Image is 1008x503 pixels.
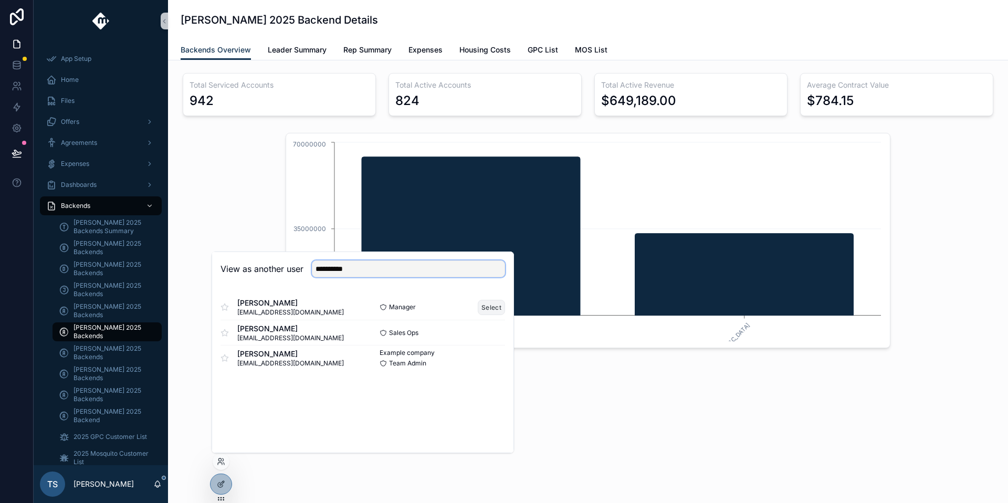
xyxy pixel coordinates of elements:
[237,349,344,359] span: [PERSON_NAME]
[190,92,214,109] div: 942
[237,334,344,342] span: [EMAIL_ADDRESS][DOMAIN_NAME]
[61,202,90,210] span: Backends
[92,13,110,29] img: App logo
[52,322,162,341] a: [PERSON_NAME] 2025 Backends
[389,303,416,311] span: Manager
[190,80,369,90] h3: Total Serviced Accounts
[292,140,884,341] div: chart
[459,40,511,61] a: Housing Costs
[73,281,151,298] span: [PERSON_NAME] 2025 Backends
[293,225,326,233] tspan: 35000000
[61,160,89,168] span: Expenses
[73,239,151,256] span: [PERSON_NAME] 2025 Backends
[181,13,378,27] h1: [PERSON_NAME] 2025 Backend Details
[395,92,419,109] div: 824
[40,196,162,215] a: Backends
[73,365,151,382] span: [PERSON_NAME] 2025 Backends
[807,80,986,90] h3: Average Contract Value
[181,45,251,55] span: Backends Overview
[343,45,392,55] span: Rep Summary
[61,55,91,63] span: App Setup
[293,140,326,148] tspan: 70000000
[73,323,151,340] span: [PERSON_NAME] 2025 Backends
[528,45,558,55] span: GPC List
[40,70,162,89] a: Home
[268,40,327,61] a: Leader Summary
[181,40,251,60] a: Backends Overview
[40,154,162,173] a: Expenses
[34,42,168,465] div: scrollable content
[52,217,162,236] a: [PERSON_NAME] 2025 Backends Summary
[408,40,443,61] a: Expenses
[61,118,79,126] span: Offers
[268,45,327,55] span: Leader Summary
[237,308,344,317] span: [EMAIL_ADDRESS][DOMAIN_NAME]
[52,385,162,404] a: [PERSON_NAME] 2025 Backends
[73,479,134,489] p: [PERSON_NAME]
[52,364,162,383] a: [PERSON_NAME] 2025 Backends
[52,259,162,278] a: [PERSON_NAME] 2025 Backends
[73,260,151,277] span: [PERSON_NAME] 2025 Backends
[343,40,392,61] a: Rep Summary
[73,433,147,441] span: 2025 GPC Customer List
[61,139,97,147] span: Agreements
[52,448,162,467] a: 2025 Mosquito Customer List
[40,91,162,110] a: Files
[40,133,162,152] a: Agreements
[73,386,151,403] span: [PERSON_NAME] 2025 Backends
[389,329,418,337] span: Sales Ops
[380,349,435,357] span: Example company
[61,97,75,105] span: Files
[40,175,162,194] a: Dashboards
[395,80,575,90] h3: Total Active Accounts
[40,112,162,131] a: Offers
[40,49,162,68] a: App Setup
[237,359,344,368] span: [EMAIL_ADDRESS][DOMAIN_NAME]
[389,359,426,368] span: Team Admin
[52,406,162,425] a: [PERSON_NAME] 2025 Backend
[73,449,151,466] span: 2025 Mosquito Customer List
[807,92,854,109] div: $784.15
[52,427,162,446] a: 2025 GPC Customer List
[575,45,607,55] span: MOS List
[73,218,151,235] span: [PERSON_NAME] 2025 Backends Summary
[220,263,303,275] h2: View as another user
[73,302,151,319] span: [PERSON_NAME] 2025 Backends
[478,300,505,315] button: Select
[237,323,344,334] span: [PERSON_NAME]
[52,238,162,257] a: [PERSON_NAME] 2025 Backends
[601,92,676,109] div: $649,189.00
[52,301,162,320] a: [PERSON_NAME] 2025 Backends
[73,344,151,361] span: [PERSON_NAME] 2025 Backends
[52,343,162,362] a: [PERSON_NAME] 2025 Backends
[601,80,781,90] h3: Total Active Revenue
[408,45,443,55] span: Expenses
[73,407,151,424] span: [PERSON_NAME] 2025 Backend
[61,76,79,84] span: Home
[61,181,97,189] span: Dashboards
[575,40,607,61] a: MOS List
[459,45,511,55] span: Housing Costs
[47,478,58,490] span: TS
[52,280,162,299] a: [PERSON_NAME] 2025 Backends
[528,40,558,61] a: GPC List
[237,298,344,308] span: [PERSON_NAME]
